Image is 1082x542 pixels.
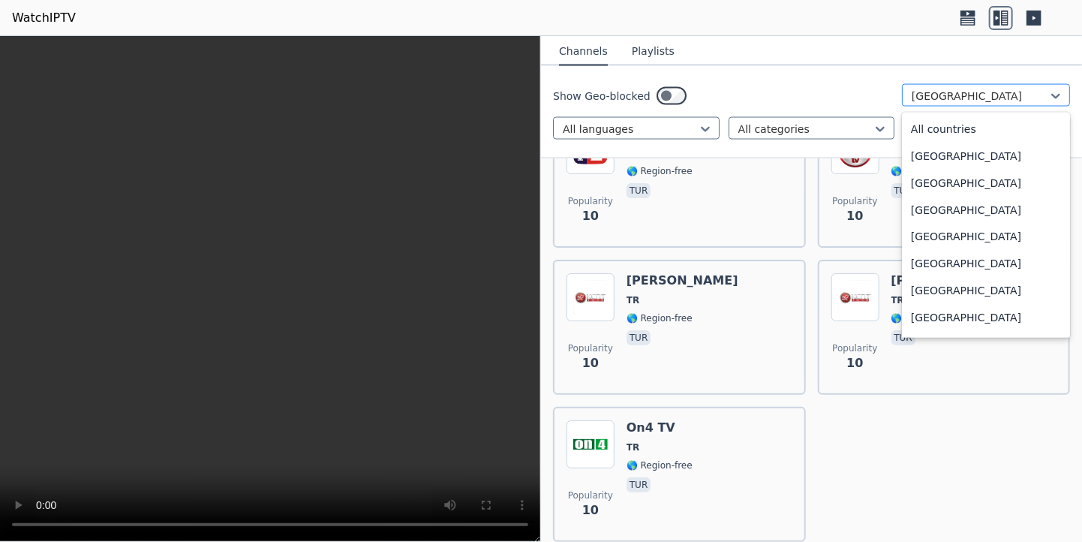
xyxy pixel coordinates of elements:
span: 🌎 Region-free [627,312,693,324]
img: Kent Turk [567,273,615,321]
span: 10 [582,354,599,372]
div: [GEOGRAPHIC_DATA] [902,224,1070,251]
span: Popularity [832,342,877,354]
span: TR [891,294,904,306]
span: Popularity [568,489,613,501]
p: tur [627,477,651,492]
button: Playlists [632,38,675,66]
span: TR [627,441,639,453]
p: tur [627,183,651,198]
span: 10 [846,354,863,372]
div: All countries [902,116,1070,143]
div: [GEOGRAPHIC_DATA] [902,143,1070,170]
label: Show Geo-blocked [553,89,651,104]
span: TR [627,294,639,306]
span: 🌎 Region-free [627,459,693,471]
span: 10 [846,207,863,225]
span: Popularity [568,342,613,354]
button: Channels [559,38,608,66]
div: [GEOGRAPHIC_DATA] [902,170,1070,197]
h6: [PERSON_NAME] [627,273,738,288]
a: WatchIPTV [12,9,76,27]
span: 🌎 Region-free [627,165,693,177]
img: On4 TV [567,420,615,468]
div: [GEOGRAPHIC_DATA] [902,278,1070,305]
span: 🌎 Region-free [891,165,957,177]
span: Popularity [568,195,613,207]
h6: [PERSON_NAME] [891,273,1003,288]
p: tur [627,330,651,345]
span: Popularity [832,195,877,207]
span: 🌎 Region-free [891,312,957,324]
span: 10 [582,207,599,225]
h6: On4 TV [627,420,693,435]
div: Aruba [902,332,1070,359]
div: [GEOGRAPHIC_DATA] [902,251,1070,278]
p: tur [891,330,915,345]
div: [GEOGRAPHIC_DATA] [902,305,1070,332]
img: Kent Turk [831,273,879,321]
span: 10 [582,501,599,519]
div: [GEOGRAPHIC_DATA] [902,197,1070,224]
p: tur [891,183,915,198]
